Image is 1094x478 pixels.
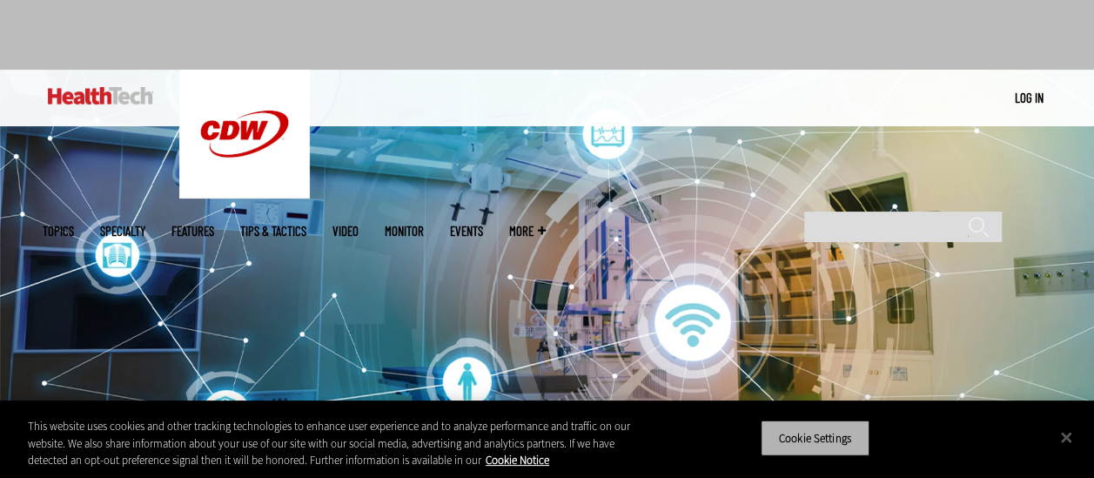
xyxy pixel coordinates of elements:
[332,225,359,238] a: Video
[1047,418,1085,456] button: Close
[761,420,869,456] button: Cookie Settings
[509,225,546,238] span: More
[450,225,483,238] a: Events
[385,225,424,238] a: MonITor
[1015,90,1044,105] a: Log in
[171,225,214,238] a: Features
[240,225,306,238] a: Tips & Tactics
[28,418,656,469] div: This website uses cookies and other tracking technologies to enhance user experience and to analy...
[43,225,74,238] span: Topics
[179,70,310,199] img: Home
[179,185,310,203] a: CDW
[100,225,145,238] span: Specialty
[1015,89,1044,107] div: User menu
[486,453,549,468] a: More information about your privacy
[48,87,153,104] img: Home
